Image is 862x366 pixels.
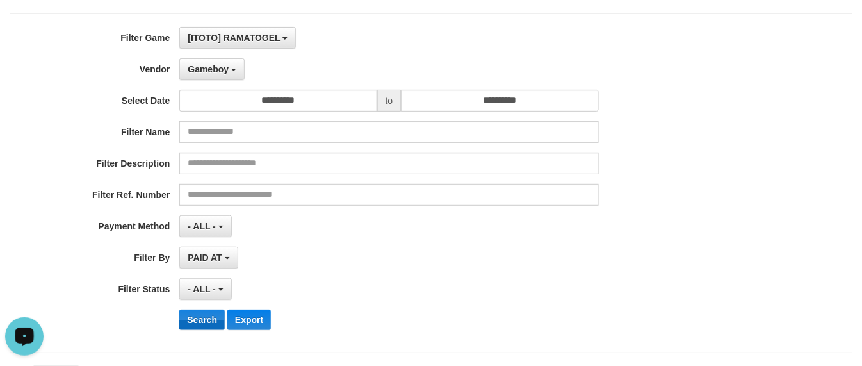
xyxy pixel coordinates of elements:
[188,284,216,294] span: - ALL -
[377,90,402,112] span: to
[227,310,271,330] button: Export
[188,64,229,74] span: Gameboy
[179,27,296,49] button: [ITOTO] RAMATOGEL
[188,221,216,231] span: - ALL -
[5,5,44,44] button: Open LiveChat chat widget
[179,215,231,237] button: - ALL -
[179,247,238,269] button: PAID AT
[188,253,222,263] span: PAID AT
[179,310,225,330] button: Search
[179,58,245,80] button: Gameboy
[179,278,231,300] button: - ALL -
[188,33,280,43] span: [ITOTO] RAMATOGEL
